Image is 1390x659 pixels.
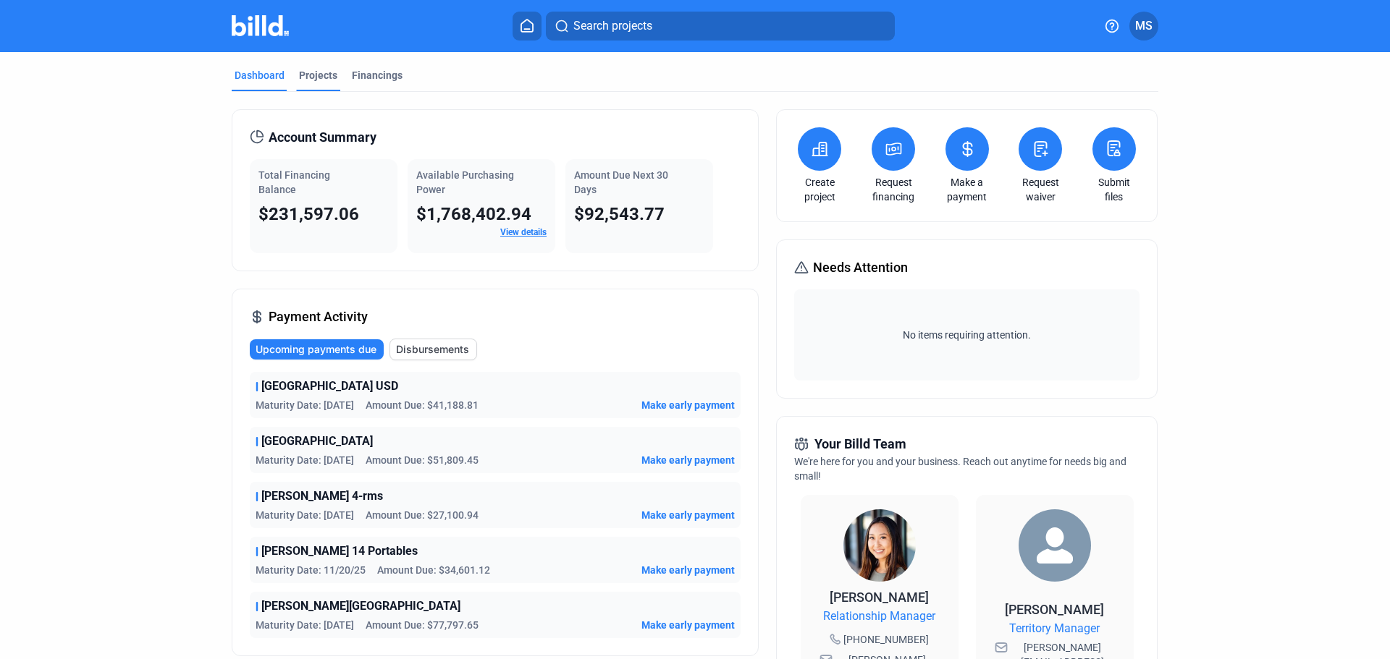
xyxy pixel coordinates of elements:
div: Dashboard [235,68,285,82]
button: Make early payment [641,508,735,522]
span: Maturity Date: [DATE] [256,453,354,467]
span: Needs Attention [813,258,908,278]
span: [PERSON_NAME] 14 Portables [261,543,418,560]
a: Create project [794,175,845,204]
span: [PERSON_NAME] [1005,602,1104,617]
span: $92,543.77 [574,204,665,224]
button: MS [1129,12,1158,41]
span: Total Financing Balance [258,169,330,195]
span: [PERSON_NAME] [830,590,929,605]
a: View details [500,227,547,237]
span: Maturity Date: 11/20/25 [256,563,366,577]
button: Search projects [546,12,895,41]
span: Amount Due Next 30 Days [574,169,668,195]
span: [PERSON_NAME][GEOGRAPHIC_DATA] [261,598,460,615]
button: Make early payment [641,453,735,467]
button: Upcoming payments due [250,339,384,360]
img: Territory Manager [1019,509,1091,582]
span: Amount Due: $51,809.45 [366,453,479,467]
span: Search projects [573,17,652,35]
span: Payment Activity [269,307,368,327]
span: Your Billd Team [814,434,906,454]
span: Account Summary [269,127,376,148]
span: Amount Due: $41,188.81 [366,398,479,412]
img: Relationship Manager [843,509,916,582]
a: Request financing [868,175,919,204]
a: Make a payment [942,175,993,204]
span: We're here for you and your business. Reach out anytime for needs big and small! [794,456,1126,482]
button: Make early payment [641,563,735,577]
button: Make early payment [641,398,735,412]
img: Billd Company Logo [232,15,289,36]
span: MS [1135,17,1153,35]
span: No items requiring attention. [800,328,1133,342]
span: $1,768,402.94 [416,204,531,224]
span: Maturity Date: [DATE] [256,618,354,632]
span: Maturity Date: [DATE] [256,398,354,412]
span: $231,597.06 [258,204,359,224]
div: Financings [352,68,403,82]
button: Make early payment [641,618,735,632]
span: Territory Manager [1009,620,1100,637]
span: [PERSON_NAME] 4-rms [261,488,383,505]
span: [PHONE_NUMBER] [843,632,929,647]
span: Disbursements [396,342,469,357]
span: Amount Due: $27,100.94 [366,508,479,522]
span: [GEOGRAPHIC_DATA] [261,433,373,450]
span: Available Purchasing Power [416,169,514,195]
span: Maturity Date: [DATE] [256,508,354,522]
span: Amount Due: $34,601.12 [377,563,490,577]
a: Submit files [1089,175,1140,204]
span: [GEOGRAPHIC_DATA] USD [261,378,398,395]
div: Projects [299,68,337,82]
span: Relationship Manager [823,608,935,625]
span: Upcoming payments due [256,342,376,357]
span: Amount Due: $77,797.65 [366,618,479,632]
button: Disbursements [389,339,477,360]
a: Request waiver [1015,175,1066,204]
